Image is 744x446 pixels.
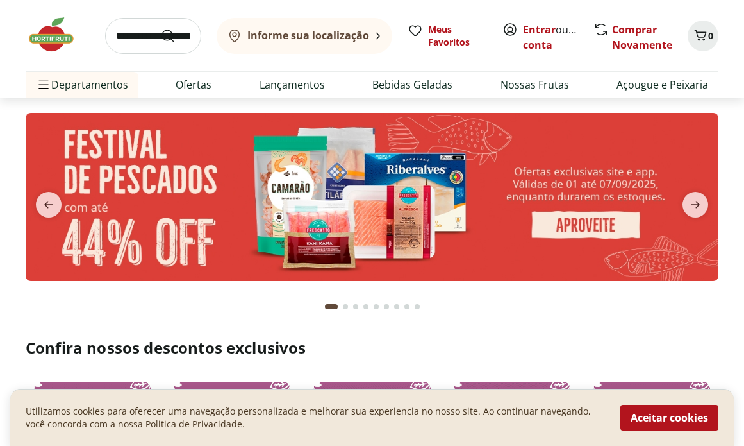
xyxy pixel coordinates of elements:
[402,291,412,322] button: Go to page 8 from fs-carousel
[176,77,211,92] a: Ofertas
[260,77,325,92] a: Lançamentos
[322,291,340,322] button: Current page from fs-carousel
[26,192,72,218] button: previous
[381,291,392,322] button: Go to page 6 from fs-carousel
[105,18,201,54] input: search
[523,22,580,53] span: ou
[392,291,402,322] button: Go to page 7 from fs-carousel
[217,18,392,54] button: Informe sua localização
[372,77,452,92] a: Bebidas Geladas
[247,28,369,42] b: Informe sua localização
[26,15,90,54] img: Hortifruti
[26,405,605,431] p: Utilizamos cookies para oferecer uma navegação personalizada e melhorar sua experiencia no nosso ...
[523,22,556,37] a: Entrar
[408,23,487,49] a: Meus Favoritos
[36,69,128,100] span: Departamentos
[371,291,381,322] button: Go to page 5 from fs-carousel
[500,77,569,92] a: Nossas Frutas
[523,22,593,52] a: Criar conta
[616,77,708,92] a: Açougue e Peixaria
[708,30,713,42] span: 0
[361,291,371,322] button: Go to page 4 from fs-carousel
[26,338,718,358] h2: Confira nossos descontos exclusivos
[672,192,718,218] button: next
[620,405,718,431] button: Aceitar cookies
[160,28,191,44] button: Submit Search
[340,291,351,322] button: Go to page 2 from fs-carousel
[351,291,361,322] button: Go to page 3 from fs-carousel
[612,22,672,52] a: Comprar Novamente
[428,23,487,49] span: Meus Favoritos
[26,113,718,281] img: pescados
[688,21,718,51] button: Carrinho
[412,291,422,322] button: Go to page 9 from fs-carousel
[36,69,51,100] button: Menu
